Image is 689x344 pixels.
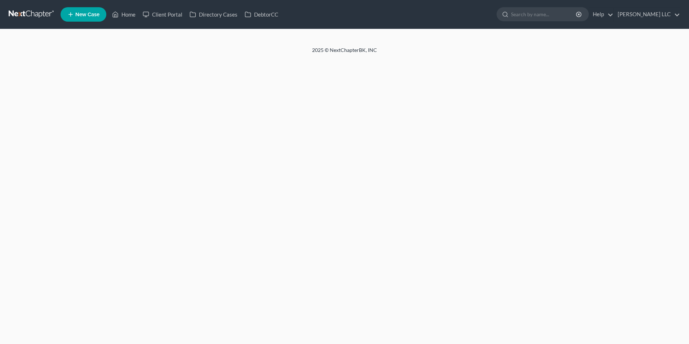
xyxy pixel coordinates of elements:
div: 2025 © NextChapterBK, INC [139,47,550,59]
a: Home [108,8,139,21]
a: [PERSON_NAME] LLC [614,8,680,21]
a: Client Portal [139,8,186,21]
input: Search by name... [511,8,577,21]
a: DebtorCC [241,8,282,21]
a: Help [589,8,613,21]
a: Directory Cases [186,8,241,21]
span: New Case [75,12,99,17]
